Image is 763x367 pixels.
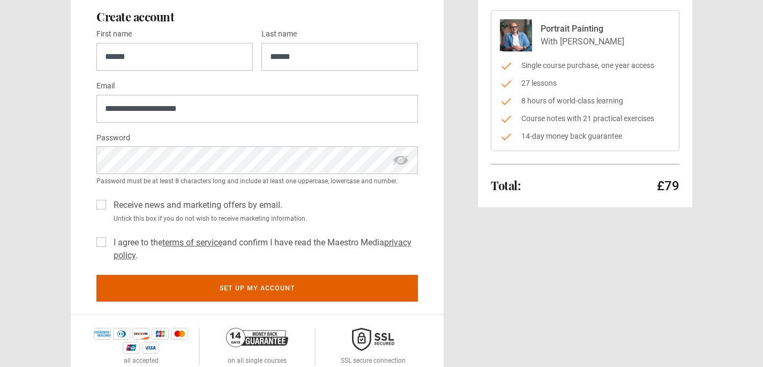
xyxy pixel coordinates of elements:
label: First name [96,28,132,41]
img: 14-day-money-back-guarantee-42d24aedb5115c0ff13b.png [226,328,288,347]
p: £79 [657,177,679,194]
li: 8 hours of world-class learning [500,95,670,107]
li: Course notes with 21 practical exercises [500,113,670,124]
img: jcb [152,328,169,340]
h2: Total: [491,179,520,192]
li: Single course purchase, one year access [500,60,670,71]
span: hide password [392,146,409,174]
a: terms of service [162,237,222,248]
li: 14-day money back guarantee [500,131,670,142]
p: all accepted [124,356,159,365]
li: 27 lessons [500,78,670,89]
small: Untick this box if you do not wish to receive marketing information. [109,214,418,223]
label: I agree to the and confirm I have read the Maestro Media . [109,236,418,262]
img: unionpay [123,342,140,354]
img: mastercard [171,328,188,340]
button: Set up my account [96,275,418,302]
p: SSL secure connection [341,356,406,365]
label: Email [96,80,115,93]
p: on all single courses [228,356,287,365]
small: Password must be at least 8 characters long and include at least one uppercase, lowercase and num... [96,176,418,186]
img: visa [142,342,159,354]
label: Last name [261,28,297,41]
label: Password [96,132,130,145]
p: Portrait Painting [541,23,624,35]
img: discover [132,328,149,340]
img: diners [113,328,130,340]
img: amex [94,328,111,340]
p: With [PERSON_NAME] [541,35,624,48]
label: Receive news and marketing offers by email. [109,199,282,212]
h2: Create account [96,10,418,23]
